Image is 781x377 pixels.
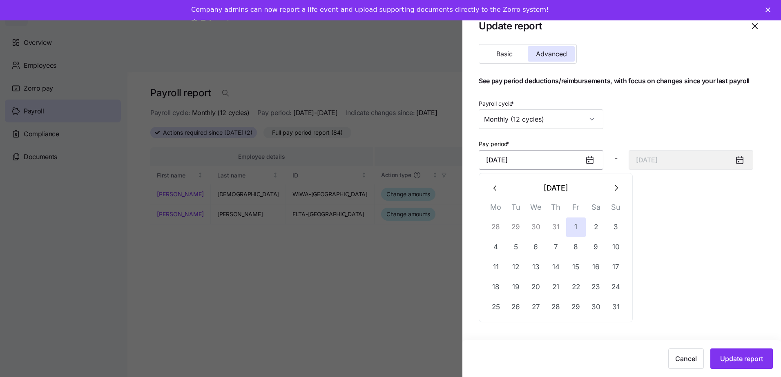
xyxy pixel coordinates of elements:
[526,297,546,317] button: 27 August 2025
[486,201,506,217] th: Mo
[526,237,546,257] button: 6 August 2025
[586,201,606,217] th: Sa
[479,140,511,149] label: Pay period
[606,201,626,217] th: Su
[566,297,586,317] button: 29 August 2025
[506,237,526,257] button: 5 August 2025
[546,257,566,277] button: 14 August 2025
[546,217,566,237] button: 31 July 2025
[486,237,506,257] button: 4 August 2025
[479,20,739,32] h1: Update report
[566,277,586,297] button: 22 August 2025
[526,201,546,217] th: We
[526,257,546,277] button: 13 August 2025
[486,277,506,297] button: 18 August 2025
[606,237,626,257] button: 10 August 2025
[505,178,606,198] button: [DATE]
[479,150,603,170] input: Start date
[606,257,626,277] button: 17 August 2025
[546,201,566,217] th: Th
[615,153,618,163] span: -
[526,277,546,297] button: 20 August 2025
[566,217,586,237] button: 1 August 2025
[496,51,513,57] span: Basic
[506,297,526,317] button: 26 August 2025
[606,297,626,317] button: 31 August 2025
[479,109,603,129] input: Payroll cycle
[486,297,506,317] button: 25 August 2025
[479,77,753,85] h1: See pay period deductions/reimbursements, with focus on changes since your last payroll
[486,217,506,237] button: 28 July 2025
[586,257,606,277] button: 16 August 2025
[546,297,566,317] button: 28 August 2025
[586,217,606,237] button: 2 August 2025
[486,257,506,277] button: 11 August 2025
[586,277,606,297] button: 23 August 2025
[765,7,774,12] div: Close
[566,201,586,217] th: Fr
[566,237,586,257] button: 8 August 2025
[506,257,526,277] button: 12 August 2025
[191,19,242,28] a: Take a tour
[606,217,626,237] button: 3 August 2025
[191,6,549,14] div: Company admins can now report a life event and upload supporting documents directly to the Zorro ...
[506,277,526,297] button: 19 August 2025
[629,150,753,170] input: End date
[546,277,566,297] button: 21 August 2025
[566,257,586,277] button: 15 August 2025
[526,217,546,237] button: 30 July 2025
[506,217,526,237] button: 29 July 2025
[546,237,566,257] button: 7 August 2025
[479,99,515,108] label: Payroll cycle
[536,51,567,57] span: Advanced
[586,297,606,317] button: 30 August 2025
[586,237,606,257] button: 9 August 2025
[506,201,526,217] th: Tu
[606,277,626,297] button: 24 August 2025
